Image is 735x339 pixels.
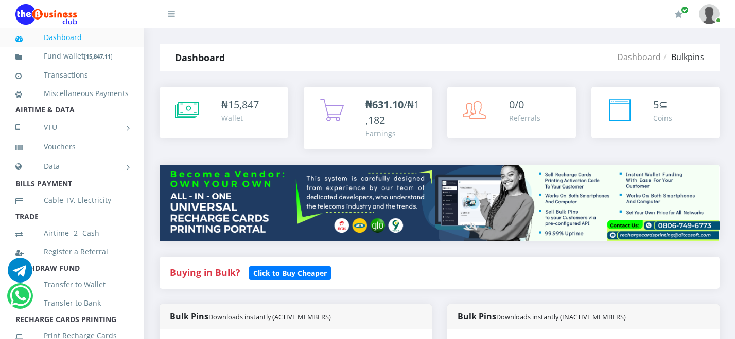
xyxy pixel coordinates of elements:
[617,51,661,63] a: Dashboard
[84,52,113,60] small: [ ]
[681,6,689,14] span: Renew/Upgrade Subscription
[15,135,129,159] a: Vouchers
[365,98,419,127] span: /₦1,182
[221,97,259,112] div: ₦
[15,291,129,315] a: Transfer to Bank
[15,115,129,140] a: VTU
[496,312,626,322] small: Downloads instantly (INACTIVE MEMBERS)
[15,63,129,87] a: Transactions
[699,4,720,24] img: User
[15,154,129,179] a: Data
[15,240,129,263] a: Register a Referral
[15,26,129,49] a: Dashboard
[365,128,422,139] div: Earnings
[175,51,225,64] strong: Dashboard
[249,266,331,278] a: Click to Buy Cheaper
[509,112,540,123] div: Referrals
[653,97,672,112] div: ⊆
[86,52,111,60] b: 15,847.11
[160,165,720,241] img: multitenant_rcp.png
[653,98,659,111] span: 5
[170,311,331,322] strong: Bulk Pins
[10,291,31,308] a: Chat for support
[15,273,129,296] a: Transfer to Wallet
[8,266,32,282] a: Chat for support
[447,87,576,138] a: 0/0 Referrals
[304,87,432,149] a: ₦631.10/₦1,182 Earnings
[653,112,672,123] div: Coins
[228,98,259,111] span: 15,847
[675,10,682,18] i: Renew/Upgrade Subscription
[160,87,288,138] a: ₦15,847 Wallet
[509,98,524,111] span: 0/0
[661,51,704,63] li: Bulkpins
[15,189,129,212] a: Cable TV, Electricity
[15,82,129,105] a: Miscellaneous Payments
[221,112,259,123] div: Wallet
[458,311,626,322] strong: Bulk Pins
[208,312,331,322] small: Downloads instantly (ACTIVE MEMBERS)
[253,268,327,278] b: Click to Buy Cheaper
[365,98,404,111] b: ₦631.10
[170,266,240,278] strong: Buying in Bulk?
[15,44,129,68] a: Fund wallet[15,847.11]
[15,221,129,245] a: Airtime -2- Cash
[15,4,77,25] img: Logo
